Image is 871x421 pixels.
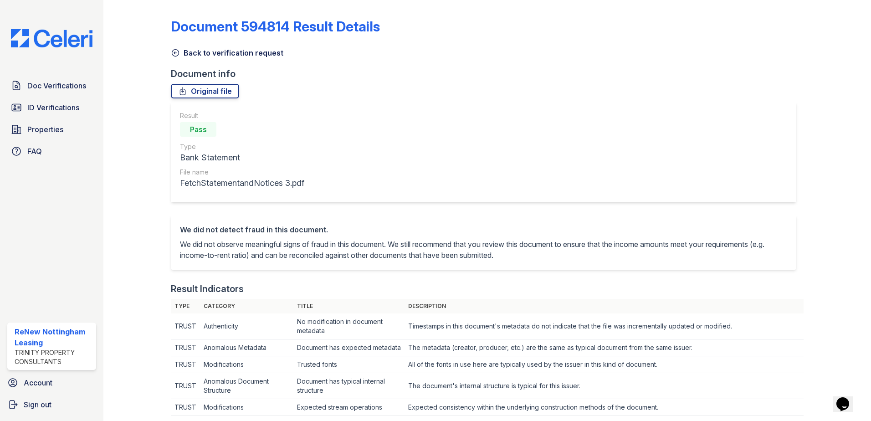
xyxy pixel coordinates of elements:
[4,374,100,392] a: Account
[405,399,804,416] td: Expected consistency within the underlying construction methods of the document.
[293,373,405,399] td: Document has typical internal structure
[200,399,293,416] td: Modifications
[24,377,52,388] span: Account
[24,399,51,410] span: Sign out
[27,102,79,113] span: ID Verifications
[200,356,293,373] td: Modifications
[405,339,804,356] td: The metadata (creator, producer, etc.) are the same as typical document from the same issuer.
[27,146,42,157] span: FAQ
[293,356,405,373] td: Trusted fonts
[7,142,96,160] a: FAQ
[180,151,304,164] div: Bank Statement
[293,339,405,356] td: Document has expected metadata
[4,29,100,47] img: CE_Logo_Blue-a8612792a0a2168367f1c8372b55b34899dd931a85d93a1a3d3e32e68fde9ad4.png
[200,313,293,339] td: Authenticity
[171,18,380,35] a: Document 594814 Result Details
[180,224,787,235] div: We did not detect fraud in this document.
[293,299,405,313] th: Title
[171,299,200,313] th: Type
[171,373,200,399] td: TRUST
[405,299,804,313] th: Description
[171,47,283,58] a: Back to verification request
[15,326,92,348] div: ReNew Nottingham Leasing
[833,385,862,412] iframe: chat widget
[200,299,293,313] th: Category
[405,356,804,373] td: All of the fonts in use here are typically used by the issuer in this kind of document.
[405,313,804,339] td: Timestamps in this document's metadata do not indicate that the file was incrementally updated or...
[15,348,92,366] div: Trinity Property Consultants
[171,84,239,98] a: Original file
[293,399,405,416] td: Expected stream operations
[4,395,100,414] a: Sign out
[180,168,304,177] div: File name
[171,356,200,373] td: TRUST
[27,80,86,91] span: Doc Verifications
[171,313,200,339] td: TRUST
[200,339,293,356] td: Anomalous Metadata
[293,313,405,339] td: No modification in document metadata
[180,142,304,151] div: Type
[180,239,787,261] p: We did not observe meaningful signs of fraud in this document. We still recommend that you review...
[180,122,216,137] div: Pass
[27,124,63,135] span: Properties
[171,67,804,80] div: Document info
[7,98,96,117] a: ID Verifications
[171,399,200,416] td: TRUST
[171,282,244,295] div: Result Indicators
[200,373,293,399] td: Anomalous Document Structure
[405,373,804,399] td: The document's internal structure is typical for this issuer.
[7,77,96,95] a: Doc Verifications
[180,177,304,190] div: FetchStatementandNotices 3.pdf
[7,120,96,139] a: Properties
[171,339,200,356] td: TRUST
[180,111,304,120] div: Result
